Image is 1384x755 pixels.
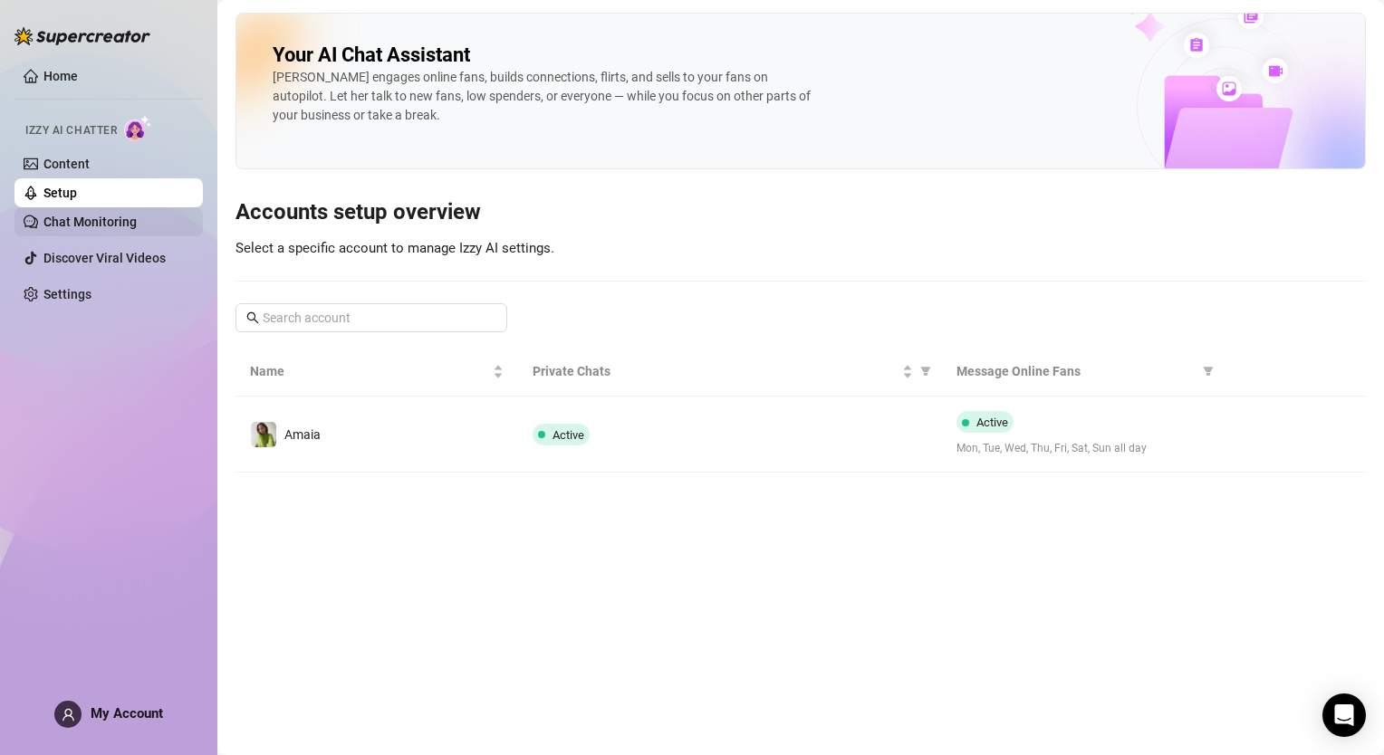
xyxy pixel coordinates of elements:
th: Name [235,347,518,397]
h3: Accounts setup overview [235,198,1366,227]
a: Home [43,69,78,83]
span: Mon, Tue, Wed, Thu, Fri, Sat, Sun all day [956,440,1210,457]
span: Amaia [284,427,321,442]
span: filter [920,366,931,377]
input: Search account [263,308,482,328]
span: filter [1199,358,1217,385]
span: Select a specific account to manage Izzy AI settings. [235,240,554,256]
span: Private Chats [533,361,899,381]
span: Active [553,428,584,442]
a: Chat Monitoring [43,215,137,229]
span: filter [917,358,935,385]
span: Message Online Fans [956,361,1196,381]
span: search [246,311,259,324]
h2: Your AI Chat Assistant [273,43,470,68]
span: filter [1203,366,1214,377]
div: Open Intercom Messenger [1322,693,1366,737]
a: Setup [43,186,77,200]
th: Private Chats [518,347,942,397]
span: My Account [91,705,163,722]
img: logo-BBDzfeDw.svg [14,27,150,45]
span: Name [250,361,489,381]
a: Content [43,157,90,171]
div: [PERSON_NAME] engages online fans, builds connections, flirts, and sells to your fans on autopilo... [273,68,816,125]
img: AI Chatter [124,115,152,141]
span: Active [976,416,1008,429]
a: Settings [43,287,91,301]
span: user [62,708,75,722]
a: Discover Viral Videos [43,251,166,265]
img: Amaia [251,422,276,447]
span: Izzy AI Chatter [25,122,117,139]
